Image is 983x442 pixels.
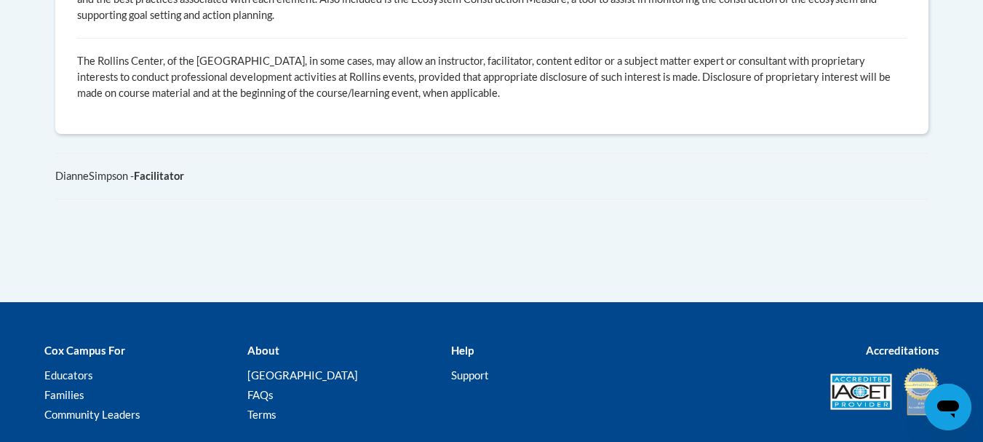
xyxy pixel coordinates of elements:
b: Accreditations [866,344,939,357]
a: [GEOGRAPHIC_DATA] [247,368,358,382]
a: Families [44,388,84,401]
img: IDA® Accredited [903,366,939,417]
p: The Rollins Center, of the [GEOGRAPHIC_DATA], in some cases, may allow an instructor, facilitator... [77,53,907,101]
iframe: Button to launch messaging window [925,384,971,430]
a: Educators [44,368,93,382]
img: Accredited IACET® Provider [830,374,892,410]
a: FAQs [247,388,274,401]
b: Facilitator [134,170,184,182]
div: DianneSimpson - [55,168,928,184]
a: Community Leaders [44,408,140,421]
b: About [247,344,279,357]
a: Terms [247,408,276,421]
b: Help [451,344,474,357]
b: Cox Campus For [44,344,125,357]
a: Support [451,368,489,382]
